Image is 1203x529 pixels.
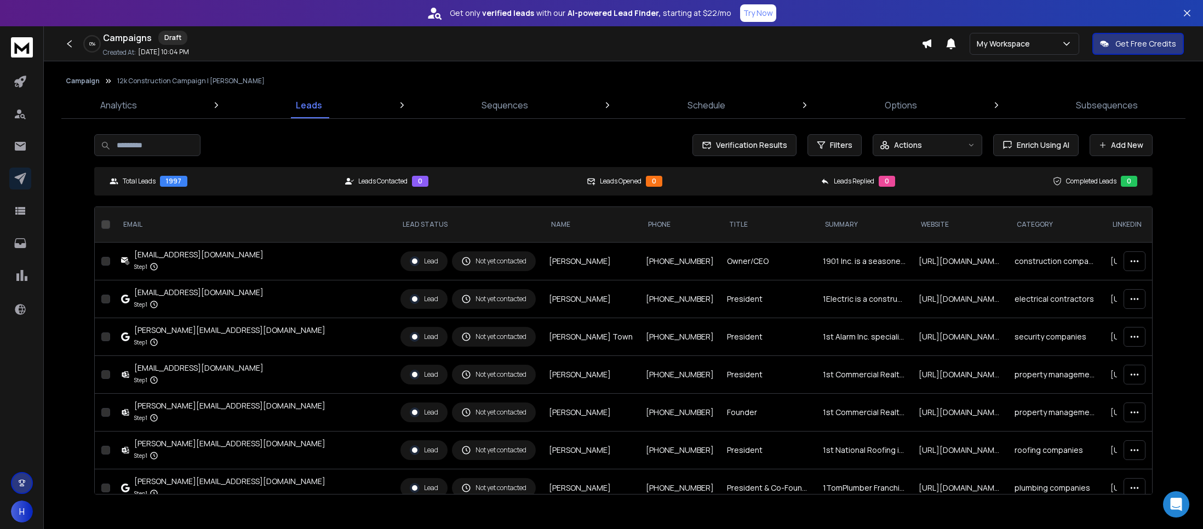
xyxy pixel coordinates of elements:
[912,469,1008,507] td: [URL][DOMAIN_NAME]
[720,394,816,432] td: Founder
[410,407,438,417] div: Lead
[1104,432,1200,469] td: [URL][DOMAIN_NAME][PERSON_NAME]
[1121,176,1137,187] div: 0
[542,469,639,507] td: [PERSON_NAME]
[885,99,917,112] p: Options
[1104,318,1200,356] td: [URL][DOMAIN_NAME][PERSON_NAME]
[740,4,776,22] button: Try Now
[461,332,526,342] div: Not yet contacted
[639,356,720,394] td: [PHONE_NUMBER]
[1163,491,1189,517] div: Open Intercom Messenger
[103,48,136,57] p: Created At:
[160,176,187,187] div: 1997
[688,99,725,112] p: Schedule
[134,400,325,411] div: [PERSON_NAME][EMAIL_ADDRESS][DOMAIN_NAME]
[720,280,816,318] td: President
[134,299,147,310] p: Step 1
[461,445,526,455] div: Not yet contacted
[134,325,325,336] div: [PERSON_NAME][EMAIL_ADDRESS][DOMAIN_NAME]
[11,37,33,58] img: logo
[134,438,325,449] div: [PERSON_NAME][EMAIL_ADDRESS][DOMAIN_NAME]
[117,77,265,85] p: 12k Construction Campaign | [PERSON_NAME]
[66,77,100,85] button: Campaign
[639,432,720,469] td: [PHONE_NUMBER]
[542,280,639,318] td: [PERSON_NAME]
[482,99,528,112] p: Sequences
[11,501,33,522] button: H
[834,177,874,186] p: Leads Replied
[1069,92,1144,118] a: Subsequences
[134,375,147,386] p: Step 1
[639,243,720,280] td: [PHONE_NUMBER]
[1104,207,1200,243] th: LinkedIn
[1066,177,1116,186] p: Completed Leads
[912,432,1008,469] td: [URL][DOMAIN_NAME]
[1104,243,1200,280] td: [URL][DOMAIN_NAME][PERSON_NAME]
[1092,33,1184,55] button: Get Free Credits
[410,256,438,266] div: Lead
[639,318,720,356] td: [PHONE_NUMBER]
[816,432,912,469] td: 1st National Roofing is a professional roofing company serving the [GEOGRAPHIC_DATA], [GEOGRAPHIC...
[1115,38,1176,49] p: Get Free Credits
[134,488,147,499] p: Step 1
[816,207,912,243] th: Summary
[94,92,144,118] a: Analytics
[646,176,662,187] div: 0
[1008,432,1104,469] td: roofing companies
[720,469,816,507] td: President & Co-Founder
[912,280,1008,318] td: [URL][DOMAIN_NAME]
[461,370,526,380] div: Not yet contacted
[412,176,428,187] div: 0
[1104,394,1200,432] td: [URL][DOMAIN_NAME]
[720,207,816,243] th: title
[134,450,147,461] p: Step 1
[289,92,329,118] a: Leads
[461,256,526,266] div: Not yet contacted
[1090,134,1153,156] button: Add New
[134,287,263,298] div: [EMAIL_ADDRESS][DOMAIN_NAME]
[158,31,187,45] div: Draft
[816,469,912,507] td: 1TomPlumber Franchise HQ is a franchise specializing in emergency plumbing services tailored for ...
[134,476,325,487] div: [PERSON_NAME][EMAIL_ADDRESS][DOMAIN_NAME]
[134,412,147,423] p: Step 1
[1104,280,1200,318] td: [URL][DOMAIN_NAME][PERSON_NAME]
[1008,207,1104,243] th: Category
[482,8,534,19] strong: verified leads
[461,294,526,304] div: Not yet contacted
[878,92,924,118] a: Options
[410,332,438,342] div: Lead
[816,243,912,280] td: 1901 Inc. is a seasoned MEPF (mechanical, electrical, plumbing, and fire protection) contractor w...
[912,207,1008,243] th: website
[410,370,438,380] div: Lead
[712,140,787,151] span: Verification Results
[894,140,922,151] p: Actions
[410,294,438,304] div: Lead
[103,31,152,44] h1: Campaigns
[1104,469,1200,507] td: [URL][DOMAIN_NAME][PERSON_NAME]
[542,356,639,394] td: [PERSON_NAME]
[720,356,816,394] td: President
[1008,356,1104,394] td: property management companies
[542,318,639,356] td: [PERSON_NAME] Town
[1008,318,1104,356] td: security companies
[1008,280,1104,318] td: electrical contractors
[1008,243,1104,280] td: construction companies
[542,243,639,280] td: [PERSON_NAME]
[912,318,1008,356] td: [URL][DOMAIN_NAME]
[1076,99,1138,112] p: Subsequences
[134,363,263,373] div: [EMAIL_ADDRESS][DOMAIN_NAME]
[600,177,641,186] p: Leads Opened
[743,8,773,19] p: Try Now
[1012,140,1069,151] span: Enrich Using AI
[1008,394,1104,432] td: property management companies
[639,280,720,318] td: [PHONE_NUMBER]
[639,207,720,243] th: Phone
[720,432,816,469] td: President
[475,92,535,118] a: Sequences
[977,38,1034,49] p: My Workspace
[114,207,394,243] th: EMAIL
[720,243,816,280] td: Owner/CEO
[394,207,542,243] th: LEAD STATUS
[134,249,263,260] div: [EMAIL_ADDRESS][DOMAIN_NAME]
